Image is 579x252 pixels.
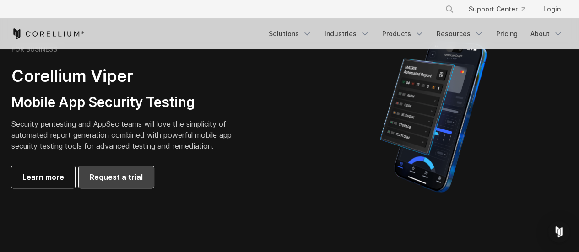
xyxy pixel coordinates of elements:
[441,1,458,17] button: Search
[536,1,568,17] a: Login
[263,26,317,42] a: Solutions
[491,26,523,42] a: Pricing
[377,26,429,42] a: Products
[90,172,143,182] span: Request a trial
[548,221,570,243] div: Open Intercom Messenger
[11,66,246,86] h2: Corellium Viper
[319,26,375,42] a: Industries
[364,37,502,197] img: Corellium MATRIX automated report on iPhone showing app vulnerability test results across securit...
[79,166,154,188] a: Request a trial
[11,28,84,39] a: Corellium Home
[525,26,568,42] a: About
[263,26,568,42] div: Navigation Menu
[434,1,568,17] div: Navigation Menu
[11,94,246,111] h3: Mobile App Security Testing
[11,118,246,151] p: Security pentesting and AppSec teams will love the simplicity of automated report generation comb...
[11,166,75,188] a: Learn more
[22,172,64,182] span: Learn more
[431,26,489,42] a: Resources
[461,1,532,17] a: Support Center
